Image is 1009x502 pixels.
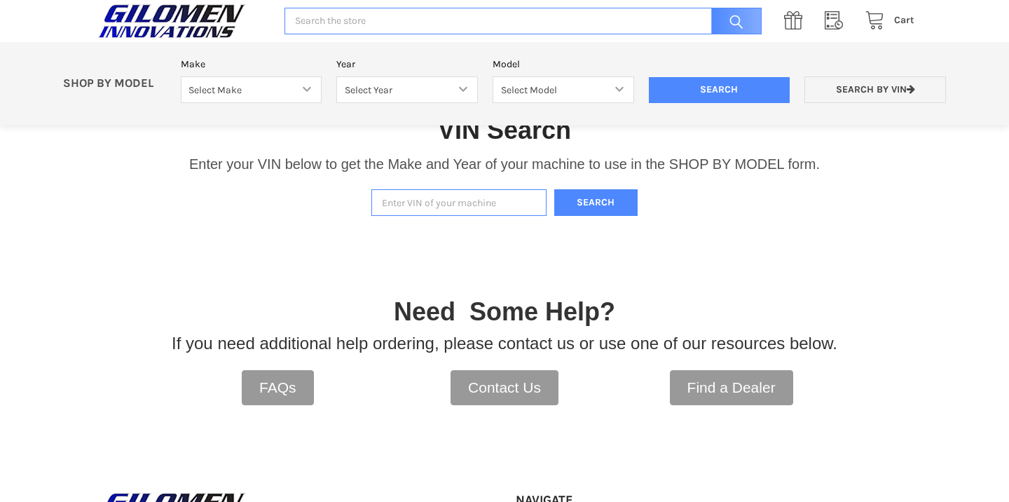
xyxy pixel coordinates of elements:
[56,76,174,91] p: SHOP BY MODEL
[438,114,571,146] h1: VIN Search
[670,370,793,405] a: Find a Dealer
[371,189,547,217] input: Enter VIN of your machine
[189,154,820,175] p: Enter your VIN below to get the Make and Year of your machine to use in the SHOP BY MODEL form.
[649,77,790,104] input: Search
[172,331,837,356] p: If you need additional help ordering, please contact us or use one of our resources below.
[336,57,478,72] label: Year
[242,370,314,405] a: FAQs
[894,14,914,26] span: Cart
[858,12,914,29] a: Cart
[451,370,558,405] a: Contact Us
[493,57,634,72] label: Model
[394,293,615,331] p: Need Some Help?
[284,8,762,35] input: Search the store
[804,76,946,104] a: Search by VIN
[704,8,762,35] input: Search
[181,57,322,72] label: Make
[95,4,249,39] img: GILOMEN INNOVATIONS
[554,189,638,217] button: Search
[95,4,270,39] a: GILOMEN INNOVATIONS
